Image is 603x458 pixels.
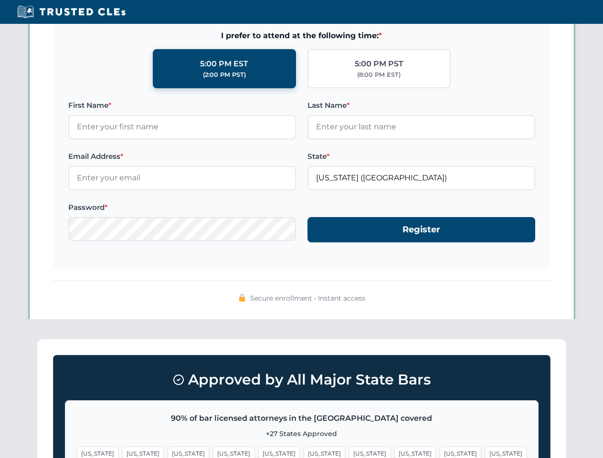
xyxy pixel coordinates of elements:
[357,70,401,80] div: (8:00 PM EST)
[307,151,535,162] label: State
[68,30,535,42] span: I prefer to attend at the following time:
[68,115,296,139] input: Enter your first name
[307,217,535,242] button: Register
[250,293,365,303] span: Secure enrollment • Instant access
[14,5,128,19] img: Trusted CLEs
[203,70,246,80] div: (2:00 PM PST)
[307,115,535,139] input: Enter your last name
[65,367,539,393] h3: Approved by All Major State Bars
[68,151,296,162] label: Email Address
[355,58,403,70] div: 5:00 PM PST
[307,100,535,111] label: Last Name
[238,294,246,302] img: 🔒
[77,412,527,425] p: 90% of bar licensed attorneys in the [GEOGRAPHIC_DATA] covered
[68,202,296,213] label: Password
[307,166,535,190] input: Florida (FL)
[68,166,296,190] input: Enter your email
[200,58,248,70] div: 5:00 PM EST
[77,428,527,439] p: +27 States Approved
[68,100,296,111] label: First Name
